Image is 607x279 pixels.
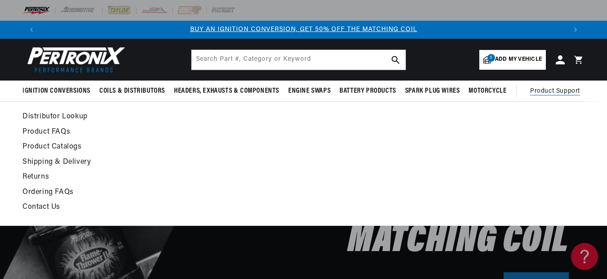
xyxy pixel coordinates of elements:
button: search button [386,50,406,70]
span: Add my vehicle [495,55,542,64]
div: 1 of 3 [40,25,567,35]
span: Battery Products [339,86,396,96]
summary: Engine Swaps [284,81,335,102]
a: Distributor Lookup [22,111,432,123]
span: Engine Swaps [288,86,330,96]
button: Translation missing: en.sections.announcements.previous_announcement [22,21,40,39]
summary: Product Support [530,81,585,102]
a: Shipping & Delivery [22,156,432,169]
a: 3Add my vehicle [479,50,546,70]
a: BUY AN IGNITION CONVERSION, GET 50% OFF THE MATCHING COIL [190,26,417,33]
span: Motorcycle [469,86,506,96]
div: Announcement [40,25,567,35]
summary: Battery Products [335,81,401,102]
span: Product Support [530,86,580,96]
input: Search Part #, Category or Keyword [192,50,406,70]
summary: Ignition Conversions [22,81,95,102]
summary: Coils & Distributors [95,81,170,102]
a: Ordering FAQs [22,186,432,199]
span: 3 [487,54,495,62]
span: Spark Plug Wires [405,86,460,96]
img: Pertronix [22,44,126,75]
span: Coils & Distributors [99,86,165,96]
a: Contact Us [22,201,432,214]
a: Product FAQs [22,126,432,139]
a: Returns [22,171,432,184]
span: Ignition Conversions [22,86,90,96]
summary: Spark Plug Wires [401,81,464,102]
span: Headers, Exhausts & Components [174,86,279,96]
summary: Headers, Exhausts & Components [170,81,284,102]
a: Product Catalogs [22,141,432,153]
button: Translation missing: en.sections.announcements.next_announcement [567,21,585,39]
summary: Motorcycle [464,81,511,102]
h2: Buy an Ignition Conversion, Get 50% off the Matching Coil [184,128,569,258]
